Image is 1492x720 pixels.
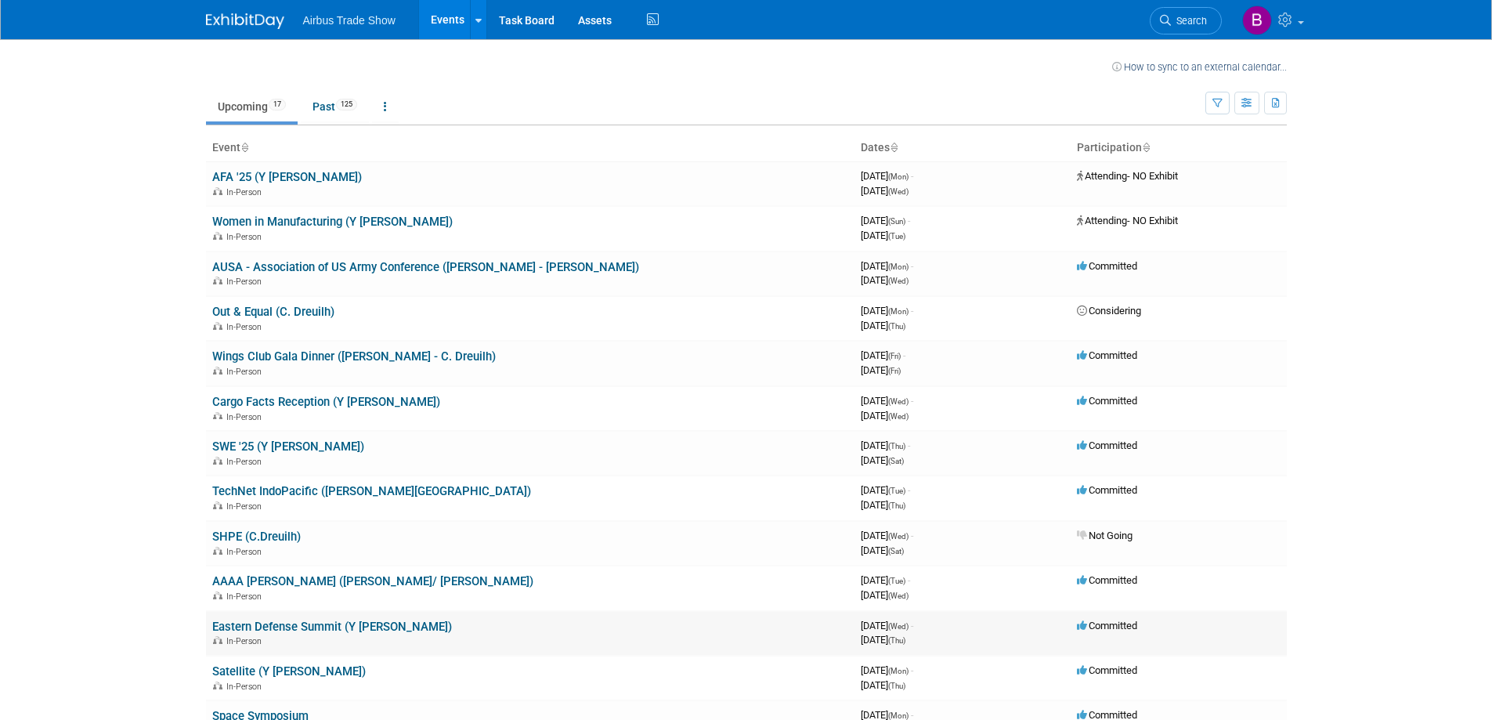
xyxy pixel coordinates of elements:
[226,501,266,512] span: In-Person
[911,260,913,272] span: -
[908,440,910,451] span: -
[1242,5,1272,35] img: Brianna Corbett
[888,217,905,226] span: (Sun)
[1077,530,1133,541] span: Not Going
[861,545,904,556] span: [DATE]
[206,92,298,121] a: Upcoming17
[206,13,284,29] img: ExhibitDay
[213,457,222,465] img: In-Person Event
[226,457,266,467] span: In-Person
[861,170,913,182] span: [DATE]
[861,589,909,601] span: [DATE]
[1077,349,1137,361] span: Committed
[213,232,222,240] img: In-Person Event
[861,215,910,226] span: [DATE]
[888,577,905,585] span: (Tue)
[212,440,364,454] a: SWE '25 (Y [PERSON_NAME])
[861,454,904,466] span: [DATE]
[854,135,1071,161] th: Dates
[206,135,854,161] th: Event
[911,395,913,407] span: -
[888,532,909,541] span: (Wed)
[861,440,910,451] span: [DATE]
[888,172,909,181] span: (Mon)
[888,367,901,375] span: (Fri)
[301,92,369,121] a: Past125
[861,320,905,331] span: [DATE]
[861,364,901,376] span: [DATE]
[240,141,248,154] a: Sort by Event Name
[1077,170,1178,182] span: Attending- NO Exhibit
[1171,15,1207,27] span: Search
[861,679,905,691] span: [DATE]
[888,501,905,510] span: (Thu)
[861,410,909,422] span: [DATE]
[888,397,909,406] span: (Wed)
[212,484,531,498] a: TechNet IndoPacific ([PERSON_NAME][GEOGRAPHIC_DATA])
[888,442,905,450] span: (Thu)
[212,574,533,588] a: AAAA [PERSON_NAME] ([PERSON_NAME]/ [PERSON_NAME])
[213,412,222,420] img: In-Person Event
[861,349,905,361] span: [DATE]
[213,277,222,284] img: In-Person Event
[888,187,909,196] span: (Wed)
[269,99,286,110] span: 17
[226,322,266,332] span: In-Person
[213,501,222,509] img: In-Person Event
[212,170,362,184] a: AFA '25 (Y [PERSON_NAME])
[226,367,266,377] span: In-Person
[212,530,301,544] a: SHPE (C.Dreuilh)
[212,620,452,634] a: Eastern Defense Summit (Y [PERSON_NAME])
[888,547,904,555] span: (Sat)
[888,636,905,645] span: (Thu)
[1077,260,1137,272] span: Committed
[212,305,334,319] a: Out & Equal (C. Dreuilh)
[888,322,905,331] span: (Thu)
[861,185,909,197] span: [DATE]
[861,395,913,407] span: [DATE]
[213,187,222,195] img: In-Person Event
[336,99,357,110] span: 125
[1077,574,1137,586] span: Committed
[213,547,222,555] img: In-Person Event
[911,664,913,676] span: -
[226,636,266,646] span: In-Person
[861,530,913,541] span: [DATE]
[861,230,905,241] span: [DATE]
[212,349,496,364] a: Wings Club Gala Dinner ([PERSON_NAME] - C. Dreuilh)
[861,574,910,586] span: [DATE]
[1077,664,1137,676] span: Committed
[888,277,909,285] span: (Wed)
[890,141,898,154] a: Sort by Start Date
[1077,484,1137,496] span: Committed
[1071,135,1287,161] th: Participation
[888,682,905,690] span: (Thu)
[888,232,905,241] span: (Tue)
[226,547,266,557] span: In-Person
[1077,305,1141,317] span: Considering
[911,530,913,541] span: -
[888,592,909,600] span: (Wed)
[888,667,909,675] span: (Mon)
[213,592,222,599] img: In-Person Event
[226,412,266,422] span: In-Person
[888,622,909,631] span: (Wed)
[213,636,222,644] img: In-Person Event
[212,260,639,274] a: AUSA - Association of US Army Conference ([PERSON_NAME] - [PERSON_NAME])
[1077,620,1137,631] span: Committed
[1142,141,1150,154] a: Sort by Participation Type
[1077,215,1178,226] span: Attending- NO Exhibit
[888,487,905,495] span: (Tue)
[303,14,396,27] span: Airbus Trade Show
[908,574,910,586] span: -
[226,232,266,242] span: In-Person
[226,187,266,197] span: In-Person
[888,412,909,421] span: (Wed)
[1150,7,1222,34] a: Search
[908,215,910,226] span: -
[861,305,913,317] span: [DATE]
[226,682,266,692] span: In-Person
[1112,61,1287,73] a: How to sync to an external calendar...
[213,682,222,689] img: In-Person Event
[861,499,905,511] span: [DATE]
